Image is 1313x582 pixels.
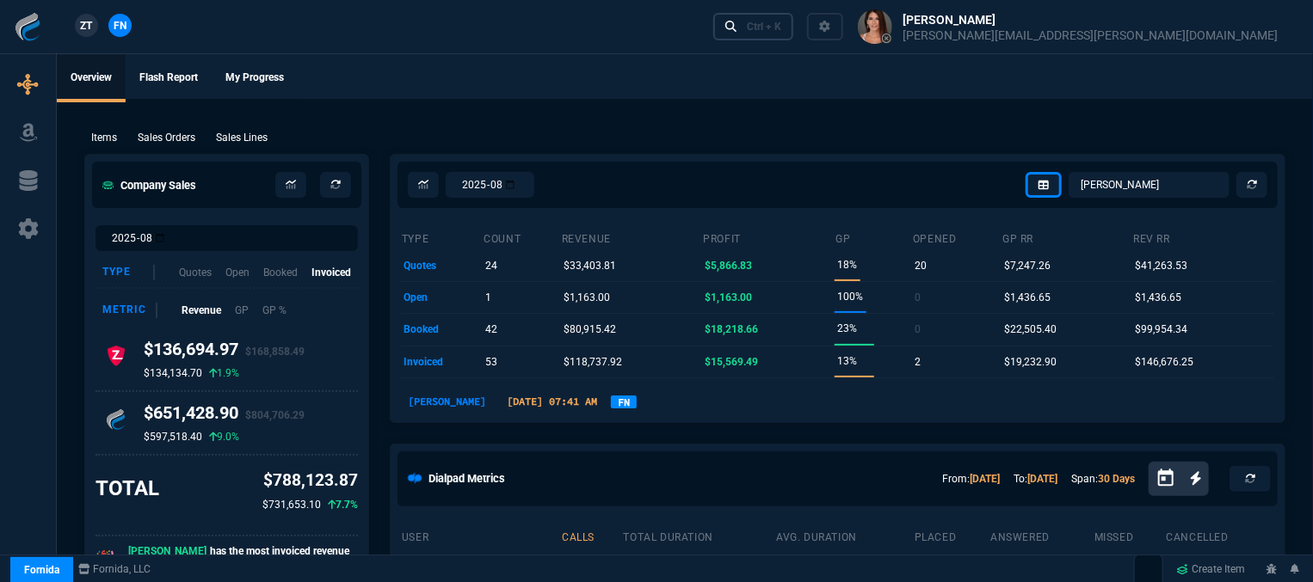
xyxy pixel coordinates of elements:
[404,550,558,574] p: [PERSON_NAME]
[747,20,781,34] div: Ctrl + K
[1014,471,1057,487] p: To:
[837,253,857,277] p: 18%
[102,303,157,318] div: Metric
[989,524,1094,548] th: answered
[916,550,987,574] p: 1441
[144,430,202,444] p: $597,518.40
[81,18,93,34] span: ZT
[837,349,857,373] p: 13%
[245,346,305,358] span: $168,858.49
[835,225,912,249] th: GP
[428,470,505,487] h5: Dialpad Metrics
[401,524,561,548] th: user
[915,285,921,309] p: 0
[486,350,498,374] p: 53
[73,561,157,577] a: msbcCompanyName
[561,225,703,249] th: revenue
[706,285,753,309] p: $1,163.00
[114,18,126,34] span: FN
[57,54,126,102] a: Overview
[401,281,483,313] td: open
[914,524,989,548] th: placed
[1135,317,1187,341] p: $99,954.34
[561,524,622,548] th: calls
[144,402,305,430] h4: $651,428.90
[486,285,492,309] p: 1
[564,550,620,574] p: 1825
[401,225,483,249] th: type
[915,254,927,278] p: 20
[1005,254,1051,278] p: $7,247.26
[626,550,773,574] p: 17h 56m
[138,130,195,145] p: Sales Orders
[179,265,212,280] p: Quotes
[1005,285,1051,309] p: $1,436.65
[483,225,560,249] th: count
[1098,473,1135,485] a: 30 Days
[144,339,305,366] h4: $136,694.97
[102,265,155,280] div: Type
[775,524,914,548] th: avg. duration
[225,265,250,280] p: Open
[401,249,483,281] td: quotes
[564,317,616,341] p: $80,915.42
[1135,350,1193,374] p: $146,676.25
[128,543,358,574] p: has the most invoiced revenue this month.
[1096,550,1162,574] p: 4
[245,409,305,421] span: $804,706.29
[128,545,207,559] span: [PERSON_NAME]
[1005,350,1057,374] p: $19,232.90
[1002,225,1132,249] th: GP RR
[564,350,622,374] p: $118,737.92
[992,550,1090,574] p: 12
[486,254,498,278] p: 24
[706,350,759,374] p: $15,569.49
[611,395,637,408] a: FN
[702,225,835,249] th: Profit
[91,130,117,145] p: Items
[216,130,268,145] p: Sales Lines
[144,366,202,380] p: $134,134.70
[262,497,321,512] p: $731,653.10
[1005,317,1057,341] p: $22,505.40
[401,314,483,346] td: booked
[970,473,1000,485] a: [DATE]
[126,54,212,102] a: Flash Report
[564,254,616,278] p: $33,403.81
[1027,473,1057,485] a: [DATE]
[1135,254,1187,278] p: $41,263.53
[401,394,493,409] p: [PERSON_NAME]
[942,471,1000,487] p: From:
[96,475,159,501] h3: TOTAL
[837,316,857,340] p: 23%
[623,524,776,548] th: total duration
[209,366,239,380] p: 1.9%
[778,550,910,574] p: 45s
[262,303,287,318] p: GP %
[1132,225,1274,249] th: Rev RR
[837,285,863,309] p: 100%
[311,265,351,280] p: Invoiced
[500,394,604,409] p: [DATE] 07:41 AM
[328,497,358,512] p: 7.7%
[1168,550,1272,574] p: 365
[96,547,114,571] p: 🎉
[1156,466,1190,491] button: Open calendar
[1170,556,1253,582] a: Create Item
[262,469,358,493] p: $788,123.87
[212,54,298,102] a: My Progress
[401,346,483,377] td: invoiced
[564,285,610,309] p: $1,163.00
[102,177,196,193] h5: Company Sales
[182,303,221,318] p: Revenue
[209,430,239,444] p: 9.0%
[1135,285,1181,309] p: $1,436.65
[912,225,1002,249] th: opened
[1071,471,1135,487] p: Span:
[915,350,921,374] p: 2
[915,317,921,341] p: 0
[263,265,298,280] p: Booked
[706,254,753,278] p: $5,866.83
[1094,524,1166,548] th: missed
[1166,524,1275,548] th: cancelled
